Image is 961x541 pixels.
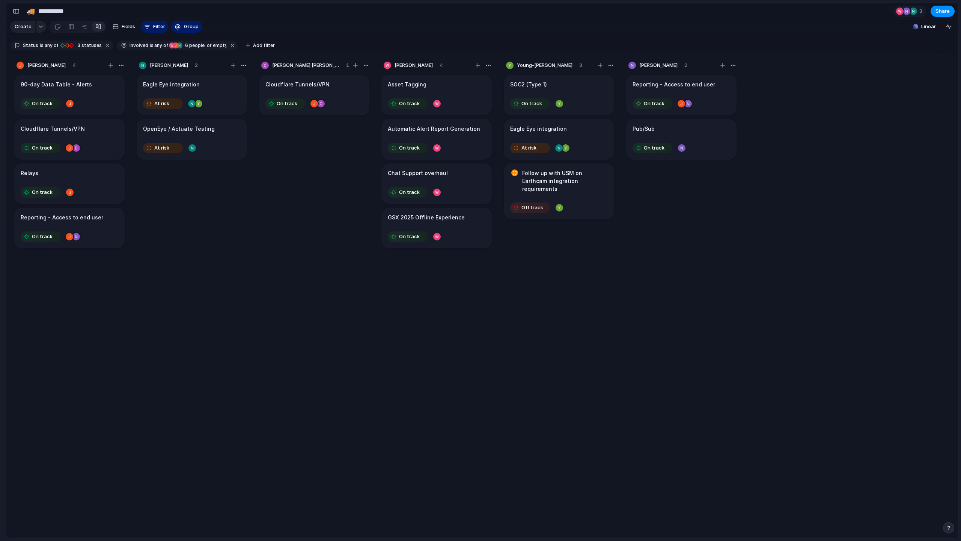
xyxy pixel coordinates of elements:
button: isany of [38,41,60,50]
div: Asset TaggingOn track [381,75,492,115]
h1: Eagle Eye integration [143,80,200,89]
span: 2 [684,62,687,69]
span: Involved [130,42,148,49]
span: is [40,42,44,49]
span: On track [32,189,53,196]
button: At risk [141,98,185,110]
span: is [150,42,154,49]
span: Add filter [253,42,275,49]
span: 4 [72,62,76,69]
span: 3 [75,42,81,48]
span: statuses [75,42,102,49]
h1: OpenEye / Actuate Testing [143,125,215,133]
h1: Reporting - Access to end user [21,213,103,222]
span: any of [154,42,168,49]
button: On track [19,231,62,243]
h1: SOC2 (Type 1) [510,80,547,89]
span: At risk [154,144,169,152]
button: On track [631,98,674,110]
h1: Cloudflare Tunnels/VPN [265,80,330,89]
span: At risk [154,100,169,107]
span: [PERSON_NAME] [PERSON_NAME] [272,62,339,69]
div: Pub/SubOn track [626,119,737,160]
span: On track [644,144,664,152]
button: Add filter [241,40,279,51]
span: On track [644,100,664,107]
button: On track [386,231,429,243]
button: Share [931,6,955,17]
span: 3 [579,62,582,69]
span: At risk [521,144,536,152]
button: 🚚 [25,5,37,17]
button: Fields [110,21,138,33]
h1: Automatic Alert Report Generation [388,125,480,133]
span: people [183,42,205,49]
span: [PERSON_NAME] [639,62,678,69]
span: Linear [921,23,936,30]
div: Chat Support overhaulOn track [381,163,492,204]
span: 2 [195,62,198,69]
span: On track [277,100,297,107]
button: On track [631,142,674,154]
button: On track [264,98,307,110]
span: or empty [206,42,226,49]
button: On track [386,98,429,110]
h1: Reporting - Access to end user [633,80,715,89]
button: On track [19,98,62,110]
div: Reporting - Access to end userOn track [14,208,125,248]
button: On track [386,186,429,198]
button: 6 peopleor empty [169,41,228,50]
button: On track [508,98,552,110]
span: Create [15,23,32,30]
span: On track [399,233,420,240]
h1: Pub/Sub [633,125,655,133]
span: On track [399,189,420,196]
span: 6 [183,42,189,48]
span: Fields [122,23,135,30]
div: Follow up with USM on Earthcam integration requirementsOff track [504,163,614,219]
h1: Asset Tagging [388,80,426,89]
button: At risk [141,142,185,154]
span: Group [184,23,199,30]
button: Filter [141,21,168,33]
div: 🚚 [27,6,35,16]
span: 3 [919,8,925,15]
h1: Relays [21,169,38,177]
button: Group [171,21,202,33]
span: [PERSON_NAME] [27,62,66,69]
div: Reporting - Access to end userOn track [626,75,737,115]
h1: Eagle Eye integration [510,125,567,133]
span: 1 [346,62,349,69]
button: On track [19,142,62,154]
button: Create [10,21,35,33]
span: Filter [153,23,165,30]
span: Off track [521,204,543,212]
div: RelaysOn track [14,163,125,204]
div: OpenEye / Actuate TestingAt risk [137,119,247,160]
h1: Cloudflare Tunnels/VPN [21,125,85,133]
span: On track [521,100,542,107]
span: On track [399,144,420,152]
span: Status [23,42,38,49]
h1: GSX 2025 Offline Experience [388,213,465,222]
span: On track [32,233,53,240]
button: isany of [148,41,170,50]
button: Linear [910,21,939,32]
div: Cloudflare Tunnels/VPNOn track [14,119,125,160]
button: Off track [508,202,552,214]
span: [PERSON_NAME] [395,62,433,69]
span: Young-[PERSON_NAME] [517,62,572,69]
button: On track [386,142,429,154]
span: On track [399,100,420,107]
span: [PERSON_NAME] [150,62,188,69]
span: Share [935,8,950,15]
div: Cloudflare Tunnels/VPNOn track [259,75,369,115]
div: Eagle Eye integrationAt risk [504,119,614,160]
span: On track [32,100,53,107]
button: On track [19,186,62,198]
button: At risk [508,142,552,154]
div: SOC2 (Type 1)On track [504,75,614,115]
div: GSX 2025 Offline ExperienceOn track [381,208,492,248]
h1: Follow up with USM on Earthcam integration requirements [522,169,608,193]
span: 4 [440,62,443,69]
